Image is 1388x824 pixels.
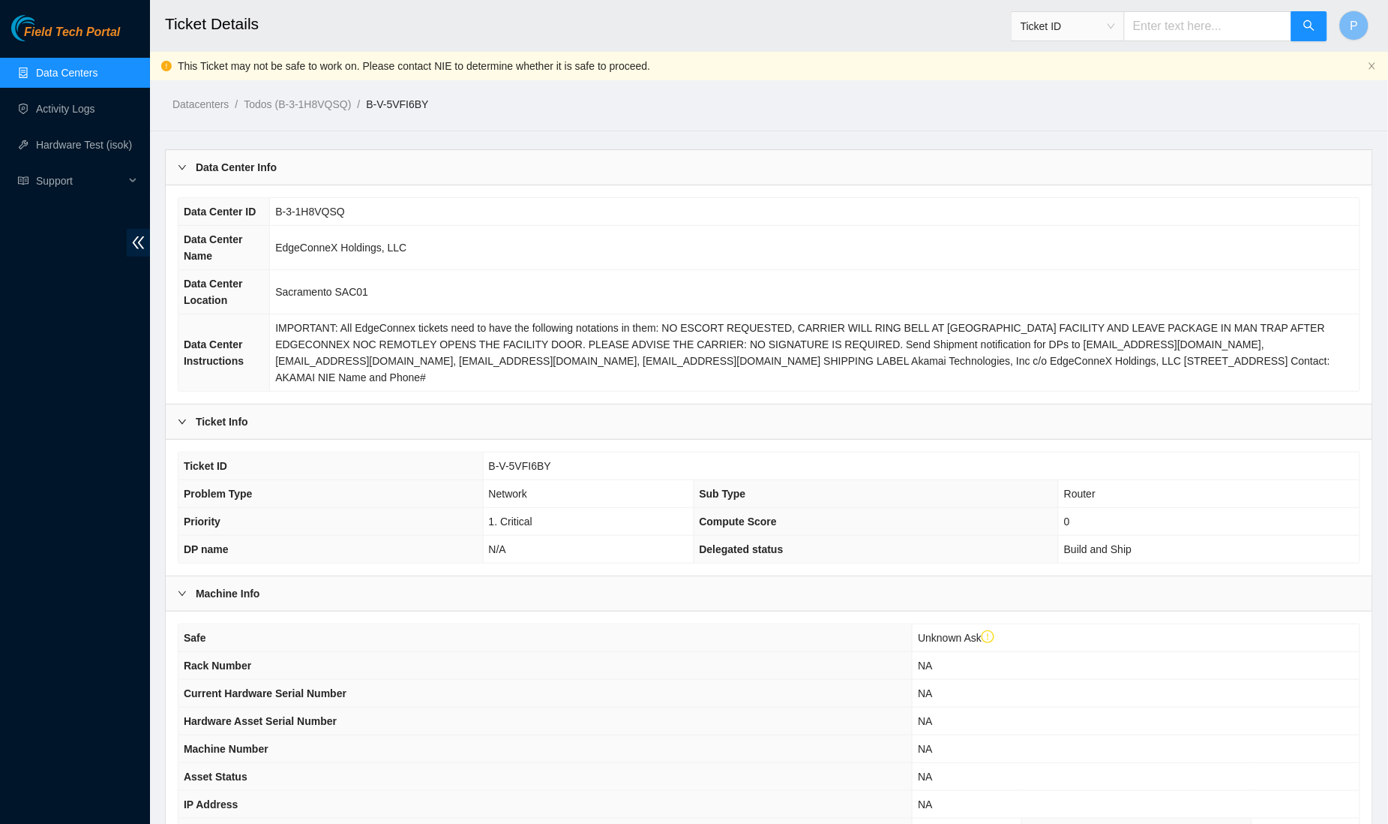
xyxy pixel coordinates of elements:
[11,27,120,47] a: Akamai TechnologiesField Tech Portal
[275,286,368,298] span: Sacramento SAC01
[184,660,251,672] span: Rack Number
[184,743,268,755] span: Machine Number
[178,589,187,598] span: right
[700,543,784,555] span: Delegated status
[184,338,244,367] span: Data Center Instructions
[1021,15,1115,38] span: Ticket ID
[172,98,229,110] a: Datacenters
[244,98,351,110] a: Todos (B-3-1H8VQSQ)
[184,278,243,306] span: Data Center Location
[166,150,1372,185] div: Data Center Info
[184,488,253,500] span: Problem Type
[1064,488,1096,500] span: Router
[358,98,361,110] span: /
[1351,17,1359,35] span: P
[700,516,777,528] span: Compute Score
[184,206,256,218] span: Data Center ID
[1064,543,1132,555] span: Build and Ship
[489,543,506,555] span: N/A
[918,687,932,699] span: NA
[1064,516,1070,528] span: 0
[184,460,227,472] span: Ticket ID
[127,229,150,257] span: double-left
[184,771,247,783] span: Asset Status
[489,488,527,500] span: Network
[184,687,346,699] span: Current Hardware Serial Number
[18,176,28,186] span: read
[184,632,206,644] span: Safe
[1124,11,1292,41] input: Enter text here...
[11,15,76,41] img: Akamai Technologies
[982,630,995,644] span: exclamation-circle
[918,798,932,810] span: NA
[275,206,345,218] span: B-3-1H8VQSQ
[918,771,932,783] span: NA
[1303,20,1315,34] span: search
[918,660,932,672] span: NA
[700,488,746,500] span: Sub Type
[918,715,932,727] span: NA
[235,98,238,110] span: /
[1339,11,1369,41] button: P
[918,743,932,755] span: NA
[1368,62,1377,71] button: close
[184,233,243,262] span: Data Center Name
[184,516,220,528] span: Priority
[1291,11,1327,41] button: search
[184,715,337,727] span: Hardware Asset Serial Number
[196,159,277,176] b: Data Center Info
[184,798,238,810] span: IP Address
[36,67,97,79] a: Data Centers
[24,26,120,40] span: Field Tech Portal
[184,543,229,555] span: DP name
[489,516,532,528] span: 1. Critical
[196,585,260,602] b: Machine Info
[36,166,124,196] span: Support
[366,98,428,110] a: B-V-5VFI6BY
[196,414,248,430] b: Ticket Info
[275,242,406,254] span: EdgeConneX Holdings, LLC
[36,139,132,151] a: Hardware Test (isok)
[918,632,994,644] span: Unknown Ask
[275,322,1330,383] span: IMPORTANT: All EdgeConnex tickets need to have the following notations in them: NO ESCORT REQUEST...
[166,404,1372,439] div: Ticket Info
[178,417,187,426] span: right
[178,163,187,172] span: right
[36,103,95,115] a: Activity Logs
[489,460,551,472] span: B-V-5VFI6BY
[166,576,1372,611] div: Machine Info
